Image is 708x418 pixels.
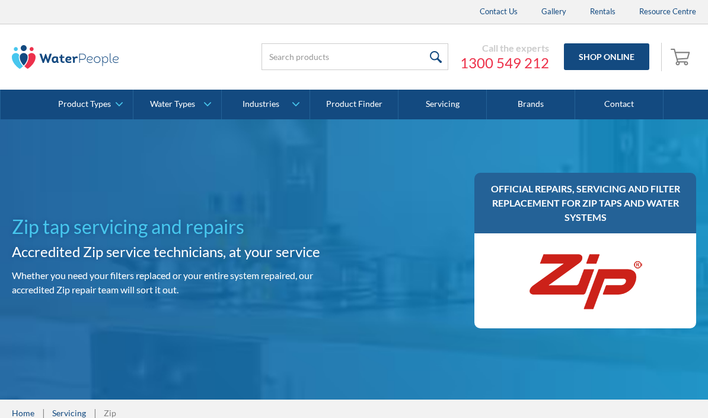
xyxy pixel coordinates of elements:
[45,90,133,119] a: Product Types
[58,99,111,109] div: Product Types
[487,90,575,119] a: Brands
[222,90,310,119] a: Industries
[460,54,549,72] a: 1300 549 212
[398,90,487,119] a: Servicing
[310,90,398,119] a: Product Finder
[575,90,664,119] a: Contact
[243,99,279,109] div: Industries
[150,99,195,109] div: Water Types
[12,241,349,262] h2: Accredited Zip service technicians, at your service
[671,47,693,66] img: shopping cart
[12,213,349,241] h1: Zip tap servicing and repairs
[460,42,549,54] div: Call the experts
[12,268,349,297] p: Whether you need your filters replaced or your entire system repaired, our accredited Zip repair ...
[261,43,448,70] input: Search products
[12,45,119,69] img: The Water People
[486,182,684,224] h3: Official repairs, servicing and filter replacement for Zip taps and water systems
[668,43,696,71] a: Open cart
[564,43,649,70] a: Shop Online
[133,90,221,119] a: Water Types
